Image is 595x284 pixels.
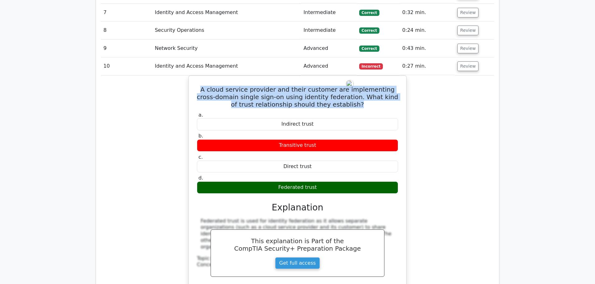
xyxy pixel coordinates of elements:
button: Review [457,26,478,35]
div: Topic: [197,255,398,262]
div: Direct trust [197,161,398,173]
td: 0:24 min. [400,22,455,39]
span: a. [198,112,203,118]
span: Correct [359,46,379,52]
td: Identity and Access Management [152,57,301,75]
span: Correct [359,10,379,16]
td: 7 [101,4,152,22]
td: Intermediate [301,4,356,22]
td: Security Operations [152,22,301,39]
div: Concept: [197,262,398,268]
td: Advanced [301,57,356,75]
div: Federated trust is used for identity federation as it allows separate organizations (such as a cl... [201,218,394,250]
td: 8 [101,22,152,39]
div: Indirect trust [197,118,398,130]
div: Transitive trust [197,139,398,152]
button: Review [457,44,478,53]
td: Advanced [301,40,356,57]
td: 0:32 min. [400,4,455,22]
span: Incorrect [359,63,383,70]
td: Network Security [152,40,301,57]
span: b. [198,133,203,139]
span: c. [198,154,203,160]
div: Federated trust [197,181,398,194]
h5: A cloud service provider and their customer are implementing cross-domain single sign-on using id... [196,86,399,108]
span: Correct [359,27,379,34]
button: Review [457,61,478,71]
a: Get full access [275,257,320,269]
td: Identity and Access Management [152,4,301,22]
span: d. [198,175,203,181]
button: Review [457,8,478,17]
td: 0:43 min. [400,40,455,57]
td: 9 [101,40,152,57]
td: 10 [101,57,152,75]
h3: Explanation [201,202,394,213]
td: 0:27 min. [400,57,455,75]
td: Intermediate [301,22,356,39]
